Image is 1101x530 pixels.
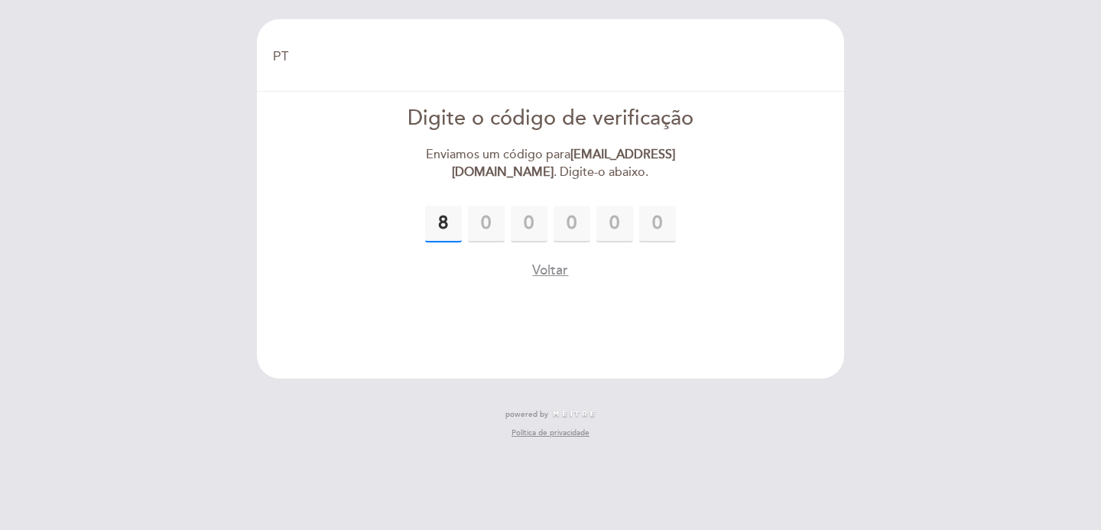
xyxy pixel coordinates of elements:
[505,409,596,420] a: powered by
[425,206,462,242] input: 0
[511,206,547,242] input: 0
[532,261,568,280] button: Voltar
[596,206,633,242] input: 0
[554,206,590,242] input: 0
[512,428,589,438] a: Política de privacidade
[452,147,675,180] strong: [EMAIL_ADDRESS][DOMAIN_NAME]
[375,146,726,181] div: Enviamos um código para . Digite-o abaixo.
[505,409,548,420] span: powered by
[468,206,505,242] input: 0
[552,411,596,418] img: MEITRE
[639,206,676,242] input: 0
[375,104,726,134] div: Digite o código de verificação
